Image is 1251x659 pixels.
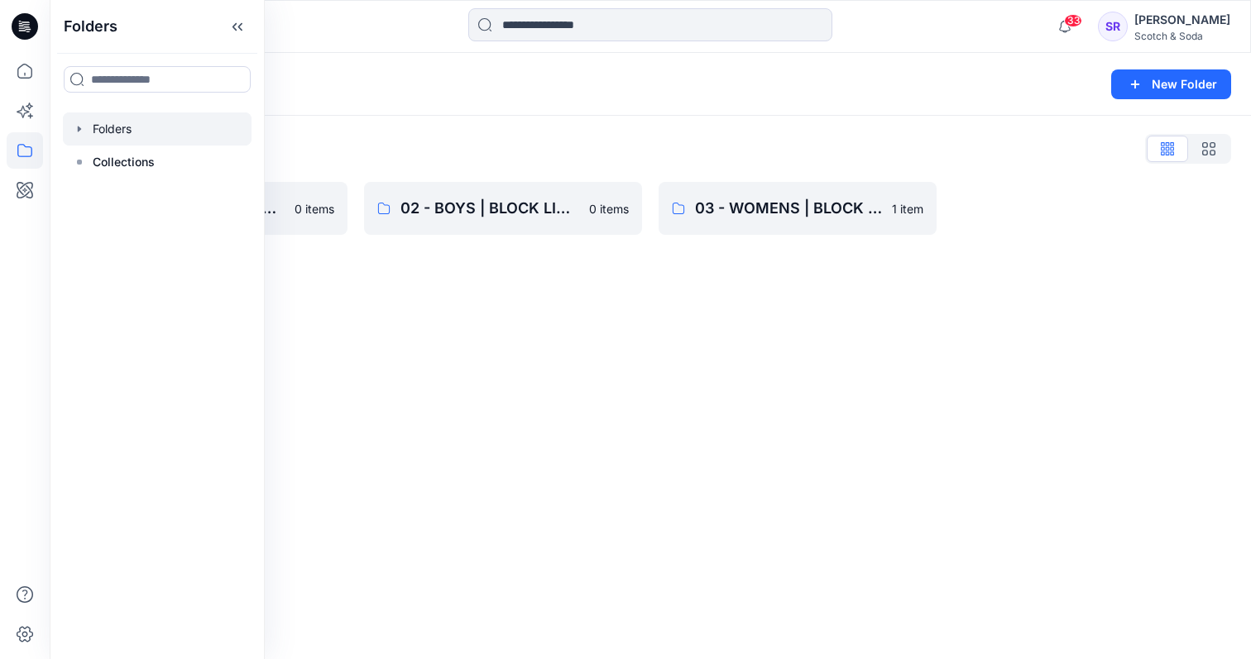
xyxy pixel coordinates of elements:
span: 33 [1064,14,1082,27]
p: 03 - WOMENS | BLOCK LIBRARY [695,197,882,220]
div: Scotch & Soda [1134,30,1230,42]
p: 0 items [589,200,629,217]
button: New Folder [1111,69,1231,99]
div: SR [1098,12,1128,41]
a: 02 - BOYS | BLOCK LIBRARY0 items [364,182,642,235]
p: 0 items [295,200,334,217]
div: [PERSON_NAME] [1134,10,1230,30]
p: 1 item [892,200,923,217]
a: 03 - WOMENS | BLOCK LIBRARY1 item [659,182,937,235]
p: Collections [93,152,155,172]
p: 02 - BOYS | BLOCK LIBRARY [400,197,579,220]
